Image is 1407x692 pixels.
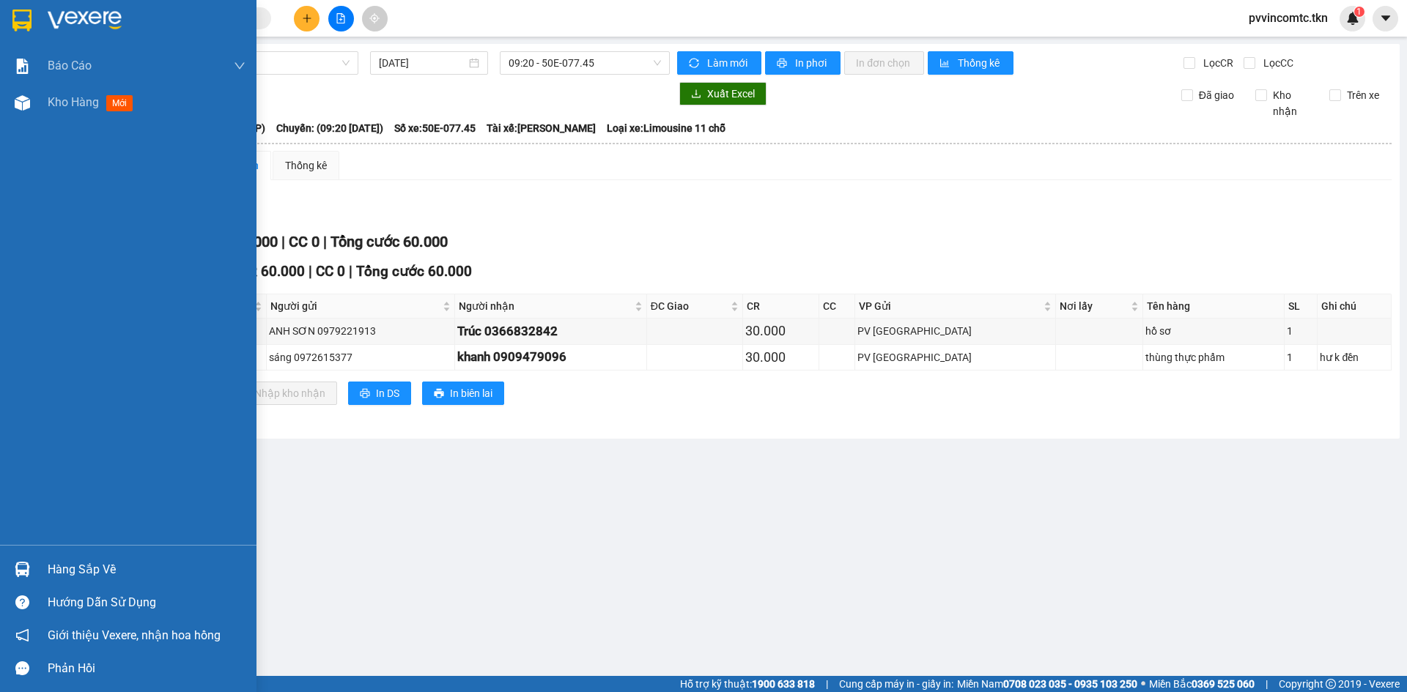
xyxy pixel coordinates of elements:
span: caret-down [1379,12,1392,25]
span: Lọc CR [1197,55,1236,71]
td: PV Hòa Thành [855,319,1056,344]
span: notification [15,628,29,642]
span: Thống kê [958,55,1002,71]
button: downloadXuất Excel [679,82,767,105]
span: Chuyến: (09:20 [DATE]) [276,120,383,136]
button: file-add [328,6,354,31]
button: printerIn phơi [765,51,841,75]
span: printer [360,388,370,400]
span: Kho hàng [48,95,99,109]
th: Tên hàng [1143,294,1285,319]
img: logo-vxr [12,10,32,31]
div: ANH SƠN 0979221913 [269,323,452,339]
span: In DS [376,385,399,401]
span: mới [106,95,133,111]
button: printerIn biên lai [422,382,504,405]
div: Thống kê [285,157,327,174]
span: Xuất Excel [707,86,755,102]
span: Đã giao [1193,87,1240,103]
span: printer [777,58,789,70]
div: Hướng dẫn sử dụng [48,592,245,614]
span: message [15,661,29,675]
span: Người nhận [459,298,632,314]
div: PV [GEOGRAPHIC_DATA] [857,349,1053,365]
button: downloadNhập kho nhận [226,382,337,405]
button: printerIn DS [348,382,411,405]
span: pvvincomtc.tkn [1237,9,1340,27]
div: PV [GEOGRAPHIC_DATA] [857,323,1053,339]
button: bar-chartThống kê [928,51,1013,75]
sup: 1 [1354,7,1364,17]
span: down [234,60,245,72]
span: question-circle [15,595,29,609]
span: printer [434,388,444,400]
span: CC 0 [289,233,320,250]
span: Tổng cước 60.000 [356,263,472,280]
span: Hỗ trợ kỹ thuật: [680,676,815,692]
span: Cung cấp máy in - giấy in: [839,676,953,692]
span: 09:20 - 50E-077.45 [509,52,661,74]
div: Trúc 0366832842 [457,321,644,341]
strong: 0708 023 035 - 0935 103 250 [1003,678,1137,690]
span: Người gửi [270,298,440,314]
input: 14/10/2025 [379,55,466,71]
span: ⚪️ [1141,681,1145,687]
span: plus [302,13,312,23]
div: Phản hồi [48,658,245,680]
span: file-add [336,13,346,23]
span: sync [689,58,701,70]
th: SL [1285,294,1318,319]
span: bar-chart [939,58,952,70]
strong: 1900 633 818 [752,678,815,690]
div: hồ sơ [1145,323,1282,339]
span: Lọc CC [1258,55,1296,71]
span: | [349,263,352,280]
td: PV Hòa Thành [855,345,1056,371]
div: 1 [1287,349,1315,365]
img: warehouse-icon [15,562,30,577]
div: sáng 0972615377 [269,349,452,365]
span: copyright [1326,679,1336,689]
div: 1 [1287,323,1315,339]
th: CR [743,294,819,319]
span: VP Gửi [859,298,1041,314]
div: 30.000 [745,321,816,341]
span: | [281,233,285,250]
div: hư k đền [1320,349,1388,365]
span: Kho nhận [1267,87,1318,119]
span: Số xe: 50E-077.45 [394,120,476,136]
div: 30.000 [745,347,816,368]
span: Nơi lấy [1060,298,1128,314]
span: Tổng cước 60.000 [330,233,448,250]
span: Giới thiệu Vexere, nhận hoa hồng [48,626,221,644]
span: CR 60.000 [240,263,305,280]
span: download [691,89,701,100]
strong: 0369 525 060 [1192,678,1255,690]
span: Làm mới [707,55,750,71]
img: warehouse-icon [15,95,30,111]
th: CC [819,294,855,319]
th: Ghi chú [1318,294,1391,319]
button: aim [362,6,388,31]
button: plus [294,6,320,31]
span: In phơi [795,55,829,71]
span: ĐC Giao [651,298,728,314]
span: | [1266,676,1268,692]
span: Báo cáo [48,56,92,75]
button: caret-down [1373,6,1398,31]
span: CC 0 [316,263,345,280]
span: 1 [1356,7,1362,17]
span: Miền Nam [957,676,1137,692]
span: Miền Bắc [1149,676,1255,692]
img: icon-new-feature [1346,12,1359,25]
div: Hàng sắp về [48,559,245,581]
span: | [309,263,312,280]
span: Loại xe: Limousine 11 chỗ [607,120,725,136]
span: | [323,233,327,250]
span: In biên lai [450,385,492,401]
img: solution-icon [15,59,30,74]
div: khanh 0909479096 [457,347,644,367]
button: syncLàm mới [677,51,761,75]
span: | [826,676,828,692]
span: aim [369,13,380,23]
